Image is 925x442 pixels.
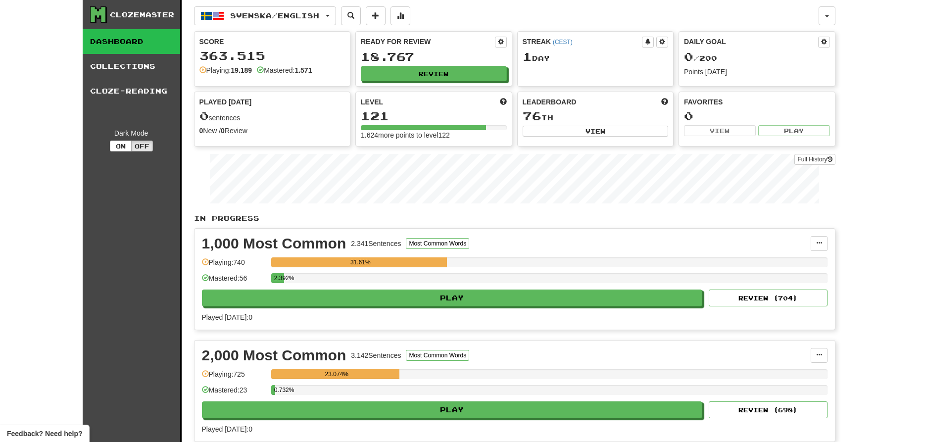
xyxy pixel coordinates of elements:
[661,97,668,107] span: This week in points, UTC
[83,54,180,79] a: Collections
[390,6,410,25] button: More stats
[274,385,275,395] div: 0.732%
[202,401,703,418] button: Play
[684,67,830,77] div: Points [DATE]
[361,50,507,63] div: 18.767
[684,37,818,48] div: Daily Goal
[194,6,336,25] button: Svenska/English
[199,109,209,123] span: 0
[361,37,495,47] div: Ready for Review
[110,141,132,151] button: On
[202,385,266,401] div: Mastered: 23
[202,236,346,251] div: 1,000 Most Common
[7,429,82,439] span: Open feedback widget
[523,49,532,63] span: 1
[709,290,828,306] button: Review (704)
[523,37,642,47] div: Streak
[351,239,401,248] div: 2.341 Sentences
[684,110,830,122] div: 0
[351,350,401,360] div: 3.142 Sentences
[202,273,266,290] div: Mastered: 56
[131,141,153,151] button: Off
[202,369,266,386] div: Playing: 725
[83,79,180,103] a: Cloze-Reading
[83,29,180,54] a: Dashboard
[684,49,693,63] span: 0
[202,313,252,321] span: Played [DATE]: 0
[684,97,830,107] div: Favorites
[230,11,319,20] span: Svenska / English
[684,125,756,136] button: View
[523,109,541,123] span: 76
[202,257,266,274] div: Playing: 740
[361,110,507,122] div: 121
[523,50,669,63] div: Day
[500,97,507,107] span: Score more points to level up
[406,238,469,249] button: Most Common Words
[199,97,252,107] span: Played [DATE]
[361,97,383,107] span: Level
[199,127,203,135] strong: 0
[90,128,173,138] div: Dark Mode
[199,37,345,47] div: Score
[257,65,312,75] div: Mastered:
[199,49,345,62] div: 363.515
[361,130,507,140] div: 1.624 more points to level 122
[341,6,361,25] button: Search sentences
[361,66,507,81] button: Review
[274,369,399,379] div: 23.074%
[553,39,573,46] a: (CEST)
[110,10,174,20] div: Clozemaster
[202,348,346,363] div: 2,000 Most Common
[709,401,828,418] button: Review (698)
[231,66,252,74] strong: 19.189
[221,127,225,135] strong: 0
[523,110,669,123] div: th
[294,66,312,74] strong: 1.571
[794,154,835,165] a: Full History
[366,6,386,25] button: Add sentence to collection
[274,273,285,283] div: 2.392%
[684,54,717,62] span: / 200
[199,65,252,75] div: Playing:
[523,126,669,137] button: View
[523,97,577,107] span: Leaderboard
[194,213,835,223] p: In Progress
[406,350,469,361] button: Most Common Words
[202,290,703,306] button: Play
[202,425,252,433] span: Played [DATE]: 0
[274,257,447,267] div: 31.61%
[758,125,830,136] button: Play
[199,126,345,136] div: New / Review
[199,110,345,123] div: sentences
